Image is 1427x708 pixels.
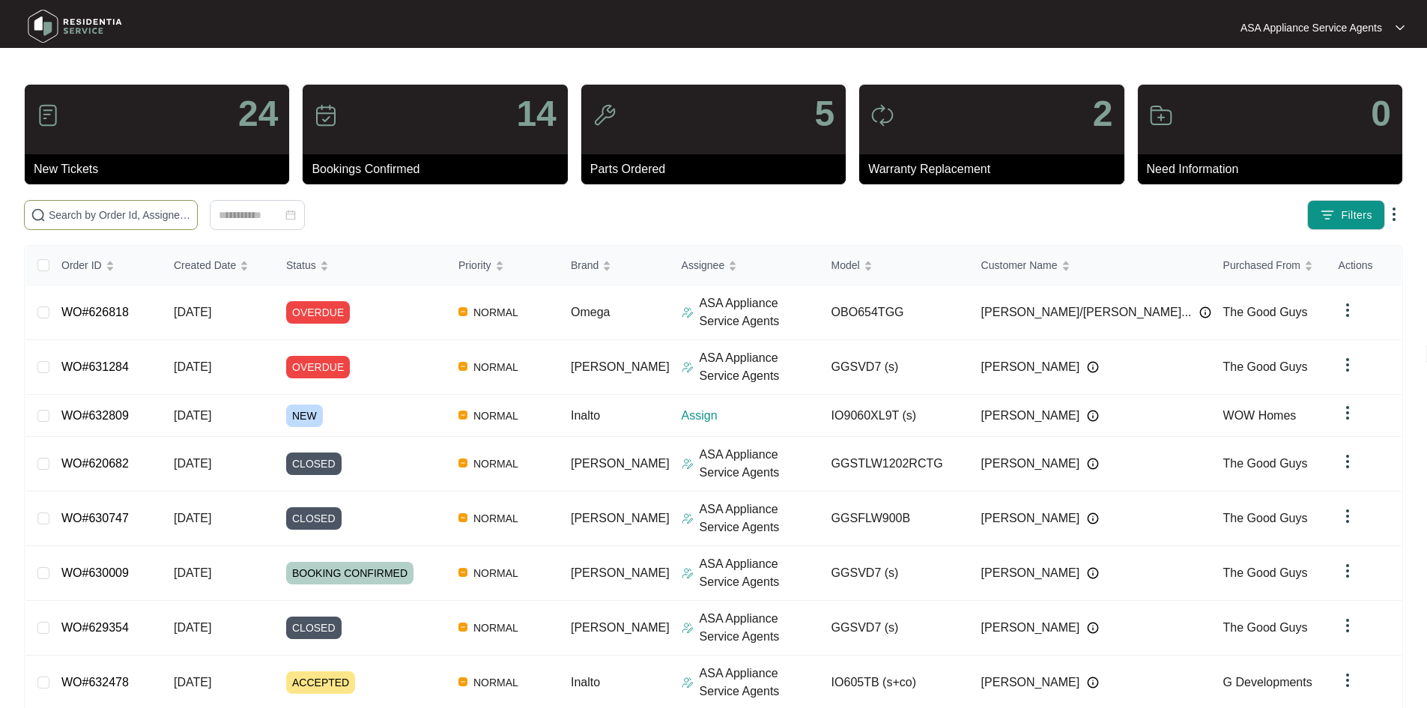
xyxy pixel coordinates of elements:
[286,453,342,475] span: CLOSED
[819,340,969,395] td: GGSVD7 (s)
[1385,205,1403,223] img: dropdown arrow
[1087,567,1099,579] img: Info icon
[458,362,467,371] img: Vercel Logo
[174,409,211,422] span: [DATE]
[981,509,1080,527] span: [PERSON_NAME]
[819,437,969,491] td: GGSTLW1202RCTG
[593,103,616,127] img: icon
[1223,566,1308,579] span: The Good Guys
[22,4,127,49] img: residentia service logo
[174,621,211,634] span: [DATE]
[814,96,834,132] p: 5
[467,303,524,321] span: NORMAL
[174,676,211,689] span: [DATE]
[700,294,819,330] p: ASA Appliance Service Agents
[819,546,969,601] td: GGSVD7 (s)
[49,207,191,223] input: Search by Order Id, Assignee Name, Customer Name, Brand and Model
[571,306,610,318] span: Omega
[314,103,338,127] img: icon
[870,103,894,127] img: icon
[1093,96,1113,132] p: 2
[467,455,524,473] span: NORMAL
[682,567,694,579] img: Assigner Icon
[682,512,694,524] img: Assigner Icon
[819,246,969,285] th: Model
[682,622,694,634] img: Assigner Icon
[312,160,567,178] p: Bookings Confirmed
[1087,622,1099,634] img: Info icon
[590,160,846,178] p: Parts Ordered
[61,676,129,689] a: WO#632478
[700,500,819,536] p: ASA Appliance Service Agents
[458,411,467,420] img: Vercel Logo
[467,564,524,582] span: NORMAL
[969,246,1211,285] th: Customer Name
[49,246,162,285] th: Order ID
[458,623,467,632] img: Vercel Logo
[831,257,860,273] span: Model
[981,455,1080,473] span: [PERSON_NAME]
[162,246,274,285] th: Created Date
[700,349,819,385] p: ASA Appliance Service Agents
[458,568,467,577] img: Vercel Logo
[174,457,211,470] span: [DATE]
[61,566,129,579] a: WO#630009
[981,674,1080,692] span: [PERSON_NAME]
[1339,301,1357,319] img: dropdown arrow
[1223,306,1308,318] span: The Good Guys
[1320,208,1335,223] img: filter icon
[286,301,350,324] span: OVERDUE
[61,512,129,524] a: WO#630747
[61,457,129,470] a: WO#620682
[1339,671,1357,689] img: dropdown arrow
[571,621,670,634] span: [PERSON_NAME]
[238,96,278,132] p: 24
[1327,246,1402,285] th: Actions
[458,459,467,468] img: Vercel Logo
[571,360,670,373] span: [PERSON_NAME]
[61,409,129,422] a: WO#632809
[670,246,819,285] th: Assignee
[61,257,102,273] span: Order ID
[1339,404,1357,422] img: dropdown arrow
[61,621,129,634] a: WO#629354
[174,360,211,373] span: [DATE]
[174,257,236,273] span: Created Date
[1223,512,1308,524] span: The Good Guys
[819,601,969,656] td: GGSVD7 (s)
[458,677,467,686] img: Vercel Logo
[981,407,1080,425] span: [PERSON_NAME]
[1087,458,1099,470] img: Info icon
[274,246,446,285] th: Status
[1087,512,1099,524] img: Info icon
[1307,200,1385,230] button: filter iconFilters
[458,257,491,273] span: Priority
[700,610,819,646] p: ASA Appliance Service Agents
[682,306,694,318] img: Assigner Icon
[286,405,323,427] span: NEW
[700,555,819,591] p: ASA Appliance Service Agents
[31,208,46,223] img: search-icon
[559,246,670,285] th: Brand
[700,665,819,701] p: ASA Appliance Service Agents
[571,457,670,470] span: [PERSON_NAME]
[1087,410,1099,422] img: Info icon
[1223,621,1308,634] span: The Good Guys
[1087,361,1099,373] img: Info icon
[981,564,1080,582] span: [PERSON_NAME]
[1339,507,1357,525] img: dropdown arrow
[61,306,129,318] a: WO#626818
[1339,356,1357,374] img: dropdown arrow
[467,509,524,527] span: NORMAL
[1149,103,1173,127] img: icon
[819,285,969,340] td: OBO654TGG
[1087,677,1099,689] img: Info icon
[819,395,969,437] td: IO9060XL9T (s)
[286,507,342,530] span: CLOSED
[467,619,524,637] span: NORMAL
[682,257,725,273] span: Assignee
[1240,20,1382,35] p: ASA Appliance Service Agents
[700,446,819,482] p: ASA Appliance Service Agents
[36,103,60,127] img: icon
[981,619,1080,637] span: [PERSON_NAME]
